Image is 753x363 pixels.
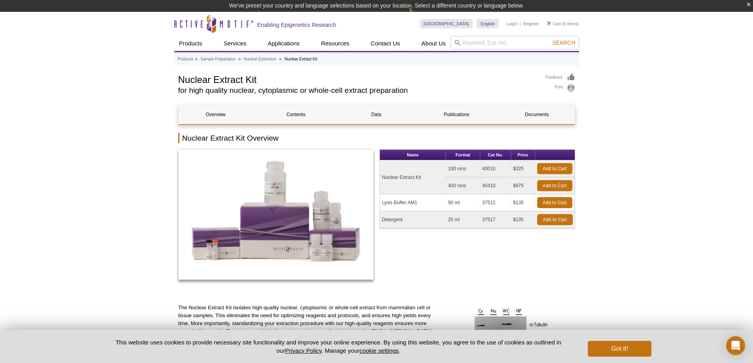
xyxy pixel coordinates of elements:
a: Data [339,105,413,124]
h2: Enabling Epigenetics Research [257,21,336,28]
a: Cart [547,21,561,26]
a: Resources [316,36,354,51]
li: (0 items) [547,19,579,28]
a: English [477,19,499,28]
td: 400 rxns [446,177,480,194]
td: 40010 [480,160,511,177]
a: Feedback [545,73,575,82]
div: Open Intercom Messenger [726,336,745,355]
td: 37512 [480,194,511,211]
a: Products [174,36,207,51]
a: Privacy Policy [285,347,321,354]
img: Change Here [408,6,429,24]
td: 100 rxns [446,160,480,177]
a: Applications [263,36,304,51]
td: $135 [511,194,535,211]
a: Sample Preparation [200,56,235,63]
p: The Nuclear Extract Kit isolates high-quality nuclear, cytoplasmic or whole-cell extract from mam... [178,304,439,343]
li: Nuclear Extract Kit [285,57,317,61]
a: Add to Cart [537,180,572,191]
a: [GEOGRAPHIC_DATA] [420,19,473,28]
td: Detergent [380,211,446,228]
h1: Nuclear Extract Kit [178,73,538,85]
li: » [238,57,241,61]
td: $975 [511,177,535,194]
td: 40410 [480,177,511,194]
img: Nuclear Extract Kit [178,149,374,280]
li: | [520,19,521,28]
input: Keyword, Cat. No. [451,36,579,49]
a: Add to Cart [537,163,572,174]
a: Contact Us [366,36,405,51]
th: Format [446,150,480,160]
a: Print [545,84,575,92]
th: Cat No. [480,150,511,160]
a: About Us [417,36,451,51]
td: 37517 [480,211,511,228]
td: $135 [511,211,535,228]
span: Search [552,39,575,46]
a: Nuclear Extraction [244,56,276,63]
a: Products [178,56,193,63]
p: This website uses cookies to provide necessary site functionality and improve your online experie... [102,338,575,355]
th: Price [511,150,535,160]
h2: for high quality nuclear, cytoplasmic or whole-cell extract preparation [178,87,538,94]
td: Nuclear Extract Kit [380,160,446,194]
button: Search [550,39,577,46]
td: 25 ml [446,211,480,228]
a: Overview [179,105,253,124]
a: Documents [500,105,574,124]
li: » [195,57,198,61]
a: Register [523,21,539,26]
button: cookie settings [359,347,398,354]
img: Your Cart [547,21,551,25]
th: Name [380,150,446,160]
td: $325 [511,160,535,177]
a: Services [219,36,251,51]
a: Add to Cart [537,214,573,225]
td: Lysis Buffer AM1 [380,194,446,211]
button: Got it! [588,341,651,357]
a: Contents [259,105,333,124]
td: 50 ml [446,194,480,211]
li: » [279,57,281,61]
h2: Nuclear Extract Kit Overview [178,133,575,143]
a: Publications [419,105,494,124]
a: Add to Cart [537,197,572,208]
a: Login [507,21,517,26]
